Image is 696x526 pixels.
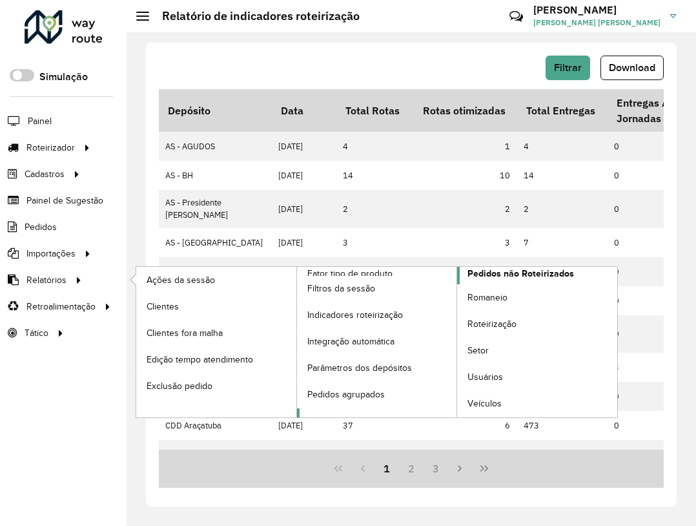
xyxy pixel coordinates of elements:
[307,267,393,280] span: Fator tipo de produto
[457,285,617,311] a: Romaneio
[517,411,608,440] td: 473
[272,190,336,227] td: [DATE]
[297,329,457,355] a: Integração automática
[517,257,608,286] td: 83
[467,317,517,331] span: Roteirização
[336,132,414,161] td: 4
[533,4,660,16] h3: [PERSON_NAME]
[517,161,608,190] td: 14
[517,89,608,132] th: Total Entregas
[414,411,517,440] td: 6
[517,440,608,469] td: 367
[336,89,414,132] th: Total Rotas
[297,267,618,417] a: Pedidos não Roteirizados
[399,456,424,481] button: 2
[25,220,57,234] span: Pedidos
[272,440,336,469] td: [DATE]
[149,9,360,23] h2: Relatório de indicadores roteirização
[307,335,394,348] span: Integração automática
[159,257,272,286] td: AS - [GEOGRAPHIC_DATA]
[147,326,223,340] span: Clientes fora malha
[336,228,414,257] td: 3
[554,62,582,73] span: Filtrar
[136,346,296,372] a: Edição tempo atendimento
[297,276,457,302] a: Filtros da sessão
[147,300,179,313] span: Clientes
[272,161,336,190] td: [DATE]
[424,456,448,481] button: 3
[159,190,272,227] td: AS - Presidente [PERSON_NAME]
[136,320,296,346] a: Clientes fora malha
[25,326,48,340] span: Tático
[136,267,457,417] a: Fator tipo de produto
[159,161,272,190] td: AS - BH
[26,194,103,207] span: Painel de Sugestão
[517,132,608,161] td: 4
[414,440,517,469] td: 9
[414,228,517,257] td: 3
[467,291,507,304] span: Romaneio
[26,141,75,154] span: Roteirizador
[374,456,399,481] button: 1
[533,17,660,28] span: [PERSON_NAME] [PERSON_NAME]
[307,388,385,401] span: Pedidos agrupados
[159,440,272,469] td: CDD Araraquara
[159,411,272,440] td: CDD Araçatuba
[159,132,272,161] td: AS - AGUDOS
[39,69,88,85] label: Simulação
[307,361,412,375] span: Parâmetros dos depósitos
[147,273,215,287] span: Ações da sessão
[609,62,655,73] span: Download
[457,391,617,417] a: Veículos
[467,397,502,410] span: Veículos
[467,267,574,280] span: Pedidos não Roteirizados
[502,3,530,30] a: Contato Rápido
[297,355,457,381] a: Parâmetros dos depósitos
[136,267,296,293] a: Ações da sessão
[336,411,414,440] td: 37
[147,353,253,366] span: Edição tempo atendimento
[28,114,52,128] span: Painel
[307,282,375,295] span: Filtros da sessão
[517,190,608,227] td: 2
[336,440,414,469] td: 39
[457,364,617,390] a: Usuários
[600,56,664,80] button: Download
[307,308,403,322] span: Indicadores roteirização
[159,89,272,132] th: Depósito
[336,161,414,190] td: 14
[26,247,76,260] span: Importações
[414,257,517,286] td: 72
[457,338,617,364] a: Setor
[336,257,414,286] td: 81
[25,167,65,181] span: Cadastros
[414,161,517,190] td: 10
[546,56,590,80] button: Filtrar
[297,382,457,408] a: Pedidos agrupados
[472,456,496,481] button: Last Page
[147,379,212,393] span: Exclusão pedido
[272,228,336,257] td: [DATE]
[136,373,296,399] a: Exclusão pedido
[159,228,272,257] td: AS - [GEOGRAPHIC_DATA]
[272,411,336,440] td: [DATE]
[467,344,489,357] span: Setor
[467,370,503,384] span: Usuários
[272,132,336,161] td: [DATE]
[414,89,517,132] th: Rotas otimizadas
[272,257,336,286] td: [DATE]
[517,228,608,257] td: 7
[414,132,517,161] td: 1
[448,456,473,481] button: Next Page
[136,293,296,319] a: Clientes
[297,302,457,328] a: Indicadores roteirização
[457,311,617,337] a: Roteirização
[414,190,517,227] td: 2
[336,190,414,227] td: 2
[26,273,67,287] span: Relatórios
[26,300,96,313] span: Retroalimentação
[272,89,336,132] th: Data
